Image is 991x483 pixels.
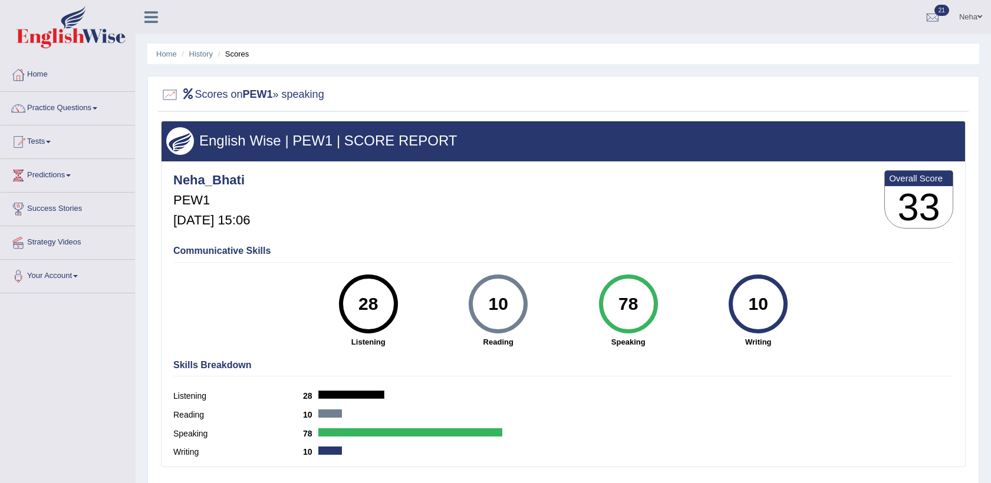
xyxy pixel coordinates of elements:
[1,226,135,256] a: Strategy Videos
[310,336,428,348] strong: Listening
[173,428,303,440] label: Speaking
[737,279,780,329] div: 10
[1,159,135,188] a: Predictions
[173,409,303,421] label: Reading
[303,410,318,419] b: 10
[166,127,194,155] img: wings.png
[1,125,135,155] a: Tests
[173,390,303,402] label: Listening
[161,86,324,104] h2: Scores on » speaking
[439,336,558,348] strong: Reading
[303,447,318,456] b: 10
[347,279,390,329] div: 28
[173,360,953,370] h4: Skills Breakdown
[173,193,250,207] h5: PEW1
[243,88,273,100] b: PEW1
[607,279,650,329] div: 78
[477,279,520,329] div: 10
[934,5,949,16] span: 21
[173,446,303,458] label: Writing
[1,92,135,121] a: Practice Questions
[303,429,318,438] b: 78
[1,260,135,289] a: Your Account
[173,246,953,256] h4: Communicative Skills
[569,336,688,348] strong: Speaking
[885,186,953,229] h3: 33
[215,48,249,59] li: Scores
[699,336,818,348] strong: Writing
[173,173,250,187] h4: Neha_Bhati
[1,58,135,88] a: Home
[189,49,213,58] a: History
[156,49,177,58] a: Home
[166,133,960,148] h3: English Wise | PEW1 | SCORE REPORT
[1,193,135,222] a: Success Stories
[303,391,318,401] b: 28
[889,173,949,183] b: Overall Score
[173,213,250,227] h5: [DATE] 15:06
